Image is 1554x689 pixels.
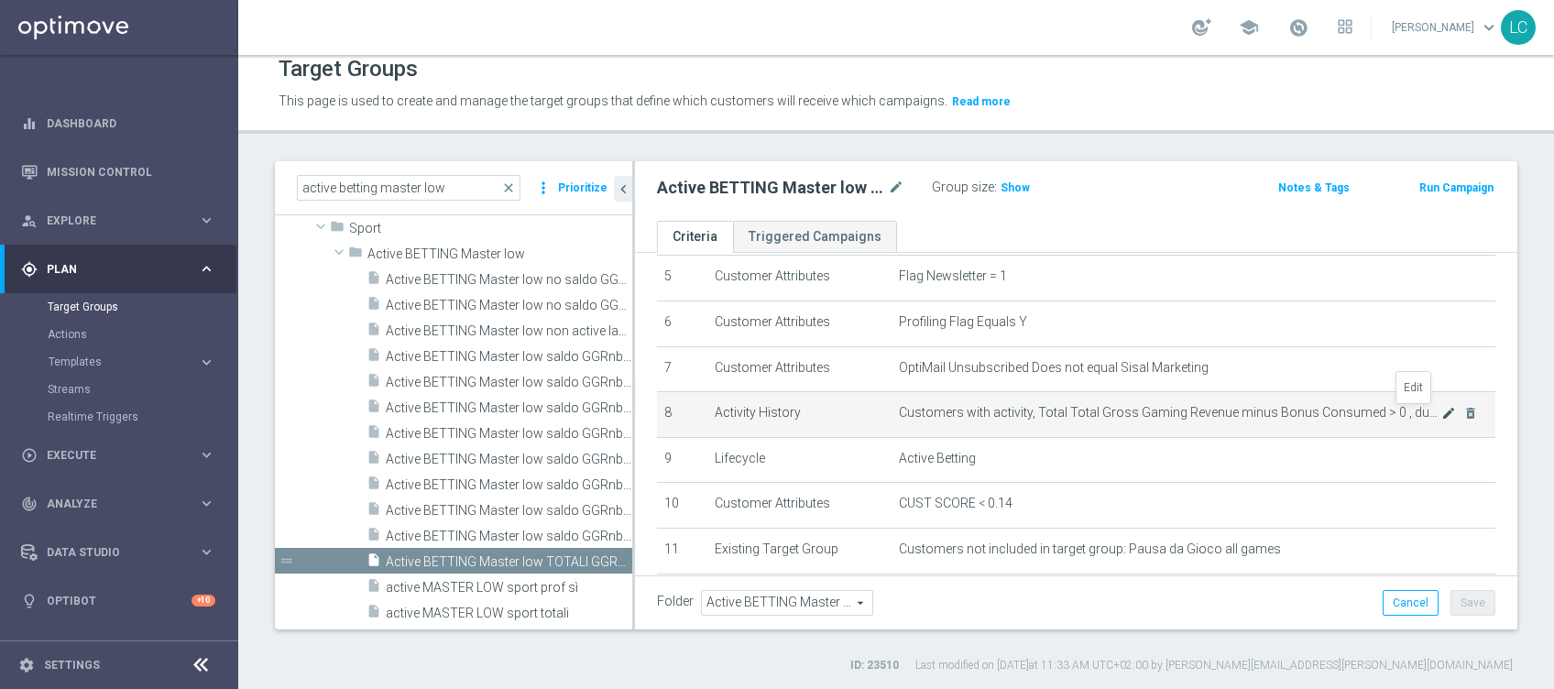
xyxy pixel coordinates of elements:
[707,483,892,529] td: Customer Attributes
[47,547,198,558] span: Data Studio
[1501,10,1536,45] div: LC
[48,355,216,369] button: Templates keyboard_arrow_right
[899,405,1440,421] span: Customers with activity, Total Total Gross Gaming Revenue minus Bonus Consumed > 0 , during the p...
[47,576,192,625] a: Optibot
[21,261,38,278] i: gps_fixed
[915,658,1513,673] label: Last modified on [DATE] at 11:33 AM UTC+02:00 by [PERSON_NAME][EMAIL_ADDRESS][PERSON_NAME][DOMAIN...
[950,92,1012,112] button: Read more
[198,212,215,229] i: keyboard_arrow_right
[48,348,236,376] div: Templates
[20,165,216,180] button: Mission Control
[279,93,947,108] span: This page is used to create and manage the target groups that define which customers will receive...
[1417,178,1495,198] button: Run Campaign
[48,403,236,431] div: Realtime Triggers
[707,528,892,574] td: Existing Target Group
[21,261,198,278] div: Plan
[386,298,632,313] span: Active BETTING Master low no saldo GGRnb&gt;0
[899,268,1007,284] span: Flag Newsletter = 1
[48,321,236,348] div: Actions
[47,450,198,461] span: Execute
[386,452,632,467] span: Active BETTING Master low saldo GGRnb&gt;0 L3M STRATEGIST/BALANCER
[20,213,216,228] button: person_search Explore keyboard_arrow_right
[1390,14,1501,41] a: [PERSON_NAME]keyboard_arrow_down
[21,115,38,132] i: equalizer
[44,660,100,671] a: Settings
[1463,406,1478,421] i: delete_forever
[1479,17,1499,38] span: keyboard_arrow_down
[899,360,1209,376] span: OptiMail Unsubscribed Does not equal Sisal Marketing
[932,180,994,195] label: Group size
[20,448,216,463] button: play_circle_outline Execute keyboard_arrow_right
[657,392,707,438] td: 8
[386,400,632,416] span: Active BETTING Master low saldo GGRnb&gt;0 L3M MAXIMIZER/OPTIMIZER
[367,424,381,445] i: insert_drive_file
[20,262,216,277] button: gps_fixed Plan keyboard_arrow_right
[657,528,707,574] td: 11
[48,410,191,424] a: Realtime Triggers
[21,496,198,512] div: Analyze
[21,593,38,609] i: lightbulb
[48,293,236,321] div: Target Groups
[198,260,215,278] i: keyboard_arrow_right
[614,176,632,202] button: chevron_left
[501,180,516,195] span: close
[615,180,632,198] i: chevron_left
[48,382,191,397] a: Streams
[198,354,215,371] i: keyboard_arrow_right
[1001,181,1030,194] span: Show
[279,56,418,82] h1: Target Groups
[20,594,216,608] button: lightbulb Optibot +10
[386,606,632,621] span: active MASTER LOW sport totali
[657,346,707,392] td: 7
[48,327,191,342] a: Actions
[1450,590,1495,616] button: Save
[367,373,381,394] i: insert_drive_file
[47,264,198,275] span: Plan
[899,314,1027,330] span: Profiling Flag Equals Y
[707,301,892,346] td: Customer Attributes
[386,349,632,365] span: Active BETTING Master low saldo GGRnb&lt;=0
[367,246,632,262] span: Active BETTING Master low
[555,176,610,201] button: Prioritize
[47,99,215,148] a: Dashboard
[888,177,904,199] i: mode_edit
[21,447,38,464] i: play_circle_outline
[386,529,632,544] span: Active BETTING Master low saldo GGRnb&gt;0 STRATEGIST
[47,215,198,226] span: Explore
[707,346,892,392] td: Customer Attributes
[18,657,35,673] i: settings
[20,545,216,560] button: Data Studio keyboard_arrow_right
[367,270,381,291] i: insert_drive_file
[657,594,694,609] label: Folder
[1396,372,1430,403] div: Edit
[21,544,198,561] div: Data Studio
[367,604,381,625] i: insert_drive_file
[21,496,38,512] i: track_changes
[297,175,520,201] input: Quick find group or folder
[367,399,381,420] i: insert_drive_file
[386,323,632,339] span: Active BETTING Master low non active last week GGRnb&gt;0
[367,501,381,522] i: insert_drive_file
[386,375,632,390] span: Active BETTING Master low saldo GGRnb&gt;0
[192,595,215,607] div: +10
[49,356,180,367] span: Templates
[48,300,191,314] a: Target Groups
[47,148,215,196] a: Mission Control
[386,426,632,442] span: Active BETTING Master low saldo GGRnb&gt;0 BALANCER
[657,301,707,346] td: 6
[20,497,216,511] button: track_changes Analyze keyboard_arrow_right
[20,116,216,131] div: equalizer Dashboard
[1276,178,1352,198] button: Notes & Tags
[21,213,38,229] i: person_search
[348,245,363,266] i: folder
[21,576,215,625] div: Optibot
[349,221,632,236] span: Sport
[657,574,707,619] td: 12
[198,495,215,512] i: keyboard_arrow_right
[994,180,997,195] label: :
[850,658,899,673] label: ID: 23510
[367,296,381,317] i: insert_drive_file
